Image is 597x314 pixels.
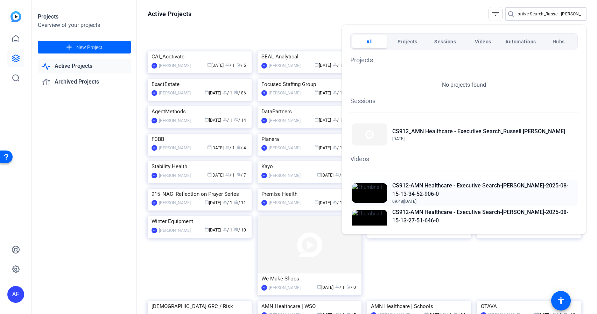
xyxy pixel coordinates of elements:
[392,208,576,225] h2: CS912-AMN Healthcare - Executive Search-[PERSON_NAME]-2025-08-15-13-27-51-646-0
[475,35,491,48] span: Videos
[352,123,387,145] img: Thumbnail
[505,35,536,48] span: Automations
[553,35,565,48] span: Hubs
[404,199,416,204] span: [DATE]
[366,35,373,48] span: All
[350,55,578,65] h1: Projects
[352,210,387,229] img: Thumbnail
[352,183,387,203] img: Thumbnail
[392,127,565,136] h2: CS912_AMN Healthcare - Executive Search_Russell [PERSON_NAME]
[442,81,486,89] p: No projects found
[398,35,417,48] span: Projects
[350,154,578,164] h1: Videos
[403,199,404,204] span: |
[434,35,456,48] span: Sessions
[392,181,576,198] h2: CS912-AMN Healthcare - Executive Search-[PERSON_NAME]-2025-08-15-13-34-52-906-0
[350,96,578,106] h1: Sessions
[392,136,405,141] span: [DATE]
[392,199,403,204] span: 09:48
